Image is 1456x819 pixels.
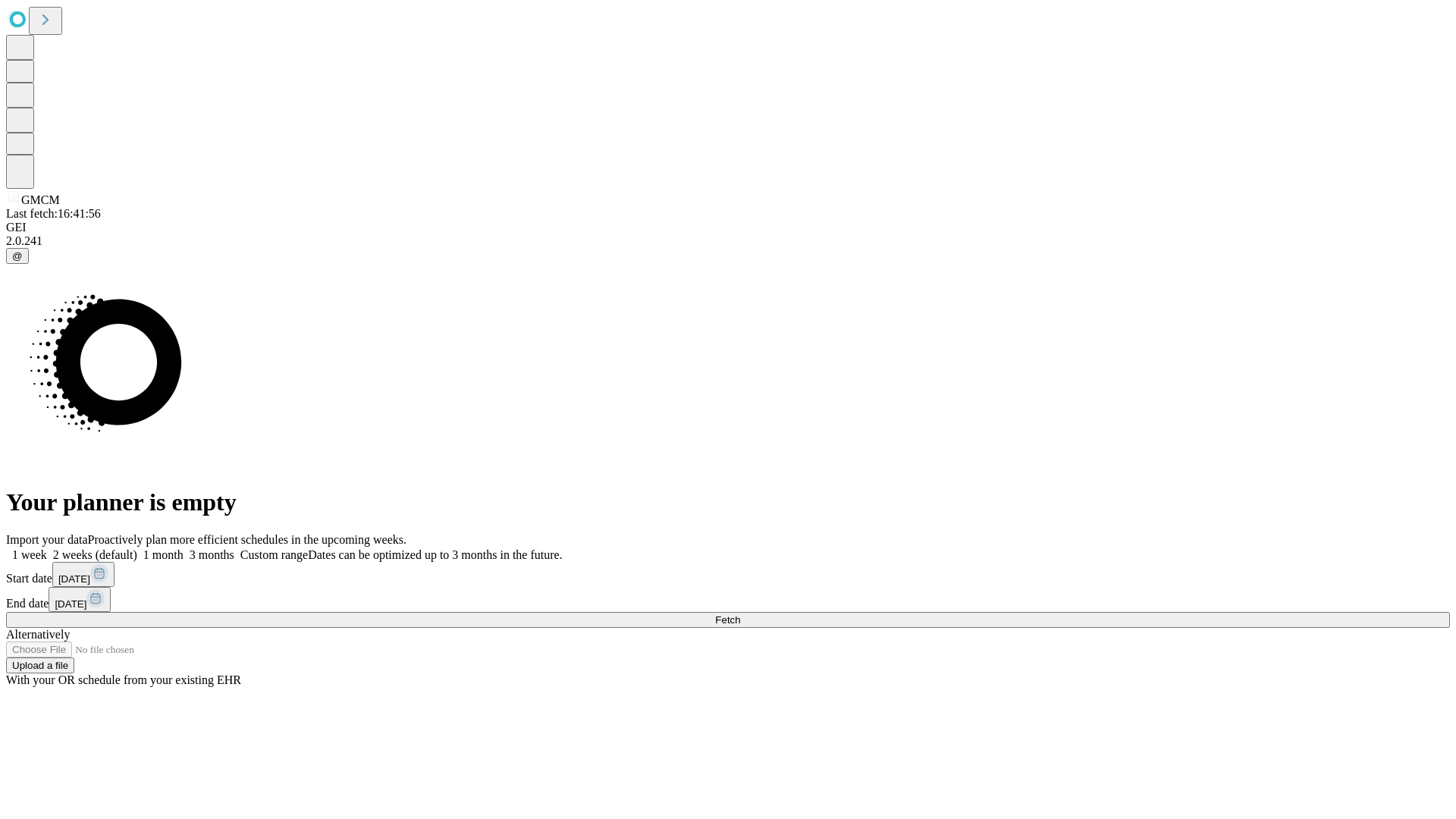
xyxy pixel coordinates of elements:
[58,573,90,585] span: [DATE]
[88,533,406,546] span: Proactively plan more efficient schedules in the upcoming weeks.
[55,598,86,610] span: [DATE]
[190,548,234,561] span: 3 months
[6,234,1450,248] div: 2.0.241
[6,221,1450,234] div: GEI
[715,614,740,626] span: Fetch
[6,207,101,220] span: Last fetch: 16:41:56
[6,612,1450,628] button: Fetch
[53,548,137,561] span: 2 weeks (default)
[6,628,70,641] span: Alternatively
[143,548,184,561] span: 1 month
[6,657,74,673] button: Upload a file
[6,587,1450,612] div: End date
[12,548,47,561] span: 1 week
[6,562,1450,587] div: Start date
[308,548,562,561] span: Dates can be optimized up to 3 months in the future.
[52,562,115,587] button: [DATE]
[6,533,88,546] span: Import your data
[49,587,111,612] button: [DATE]
[6,488,1450,516] h1: Your planner is empty
[6,673,241,686] span: With your OR schedule from your existing EHR
[6,248,29,264] button: @
[12,250,23,262] span: @
[240,548,308,561] span: Custom range
[21,193,60,206] span: GMCM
